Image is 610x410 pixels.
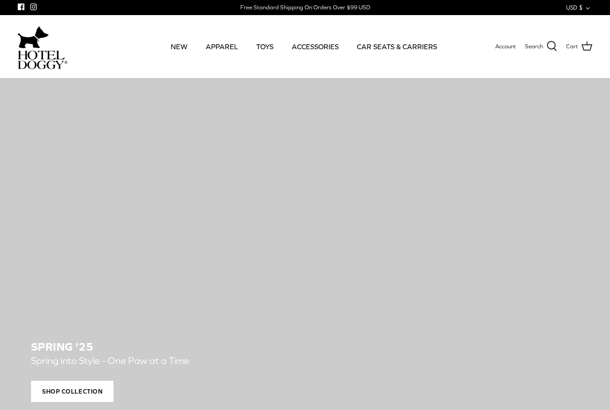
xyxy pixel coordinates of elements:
[18,51,67,69] img: hoteldoggycom
[18,24,67,69] a: hoteldoggycom
[31,381,113,402] span: Shop Collection
[30,4,37,10] a: Instagram
[198,31,246,62] a: APPAREL
[18,24,49,51] img: dog-icon.svg
[495,43,516,50] span: Account
[240,4,370,12] div: Free Standard Shipping On Orders Over $99 USD
[525,42,543,51] span: Search
[248,31,282,62] a: TOYS
[349,31,445,62] a: CAR SEATS & CARRIERS
[132,31,476,62] div: Primary navigation
[284,31,347,62] a: ACCESSORIES
[163,31,196,62] a: NEW
[240,1,370,14] a: Free Standard Shipping On Orders Over $99 USD
[18,4,24,10] a: Facebook
[31,340,579,353] h2: SPRING '25
[495,42,516,51] a: Account
[566,41,592,52] a: Cart
[31,353,434,369] p: Spring into Style - One Paw at a Time
[525,41,557,52] a: Search
[566,42,578,51] span: Cart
